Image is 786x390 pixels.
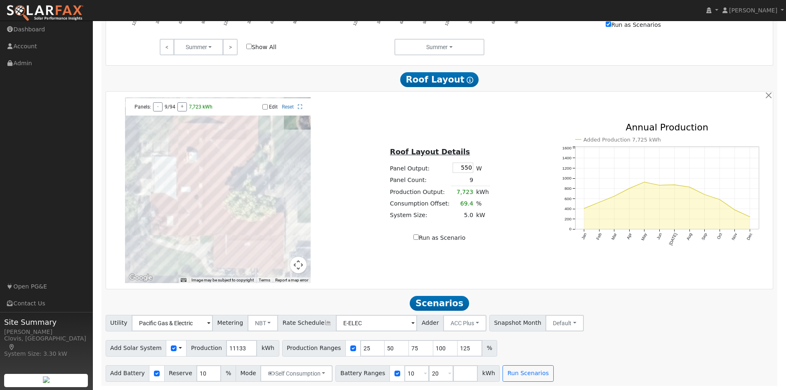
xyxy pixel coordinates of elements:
[132,315,213,331] input: Select a Utility
[569,227,571,232] text: 0
[181,277,186,283] button: Keyboard shortcuts
[389,198,451,210] td: Consumption Offset:
[4,317,88,328] span: Site Summary
[474,198,490,210] td: %
[564,186,571,191] text: 800
[135,104,151,110] span: Panels:
[468,15,475,24] text: 3PM
[413,234,419,240] input: Run as Scenario
[443,315,486,331] button: ACC Plus
[701,232,708,241] text: Sep
[595,232,602,241] text: Feb
[189,104,212,110] span: 7,723 kWh
[489,315,546,331] span: Snapshot Month
[177,15,185,24] text: 6AM
[389,174,451,186] td: Panel Count:
[716,232,723,240] text: Oct
[246,15,254,24] text: 3PM
[275,278,308,282] a: Report a map error
[451,186,474,198] td: 7,723
[703,193,706,196] circle: onclick=""
[581,232,588,240] text: Jan
[606,21,611,27] input: Run as Scenarios
[562,146,572,150] text: 1600
[4,350,88,358] div: System Size: 3.30 kW
[389,210,451,221] td: System Size:
[236,365,261,382] span: Mode
[389,186,451,198] td: Production Output:
[4,328,88,336] div: [PERSON_NAME]
[451,210,474,221] td: 5.0
[201,15,208,24] text: 9AM
[248,315,279,331] button: NBT
[545,315,584,331] button: Default
[718,198,721,201] circle: onclick=""
[626,232,633,240] text: Apr
[477,365,500,382] span: kWh
[160,39,174,55] a: <
[628,187,631,190] circle: onclick=""
[658,184,661,187] circle: onclick=""
[269,104,278,110] label: Edit
[731,232,738,241] text: Nov
[4,334,88,352] div: Clovis, [GEOGRAPHIC_DATA]
[467,77,473,83] i: Show Help
[564,196,571,201] text: 600
[257,340,279,357] span: kWh
[155,15,162,24] text: 3AM
[259,278,270,282] a: Terms
[733,208,736,212] circle: onclick=""
[278,315,336,331] span: Rate Schedule
[212,315,248,331] span: Metering
[298,104,302,110] a: Full Screen
[269,15,277,24] text: 6PM
[474,210,490,221] td: kW
[390,148,470,156] u: Roof Layout Details
[43,376,50,383] img: retrieve
[174,39,223,55] button: Summer
[191,278,254,282] span: Image may be subject to copyright
[474,161,490,174] td: W
[246,44,252,49] input: Show All
[597,201,601,204] circle: onclick=""
[260,365,333,382] button: Self Consumption
[221,365,236,382] span: %
[491,15,498,24] text: 6PM
[482,340,497,357] span: %
[564,207,571,211] text: 400
[413,234,465,242] label: Run as Scenario
[8,344,16,350] a: Map
[673,183,676,187] circle: onclick=""
[400,72,479,87] span: Roof Layout
[613,195,616,198] circle: onclick=""
[410,296,469,311] span: Scenarios
[106,340,167,357] span: Add Solar System
[656,232,663,240] text: Jun
[643,180,646,184] circle: onclick=""
[6,5,84,22] img: SolarFax
[389,161,451,174] td: Panel Output:
[688,185,691,189] circle: onclick=""
[394,39,485,55] button: Summer
[451,174,474,186] td: 9
[186,340,227,357] span: Production
[451,198,474,210] td: 69.4
[746,232,753,241] text: Dec
[106,365,150,382] span: Add Battery
[606,21,661,29] label: Run as Scenarios
[399,15,406,24] text: 6AM
[583,207,586,210] circle: onclick=""
[668,232,678,246] text: [DATE]
[165,104,175,110] span: 9/94
[223,39,237,55] a: >
[417,315,444,331] span: Adder
[514,15,521,24] text: 9PM
[292,15,300,24] text: 9PM
[246,43,276,52] label: Show All
[127,272,154,283] img: Google
[127,272,154,283] a: Open this area in Google Maps (opens a new window)
[376,15,383,24] text: 3AM
[335,365,390,382] span: Battery Ranges
[686,232,693,241] text: Aug
[282,104,294,110] a: Reset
